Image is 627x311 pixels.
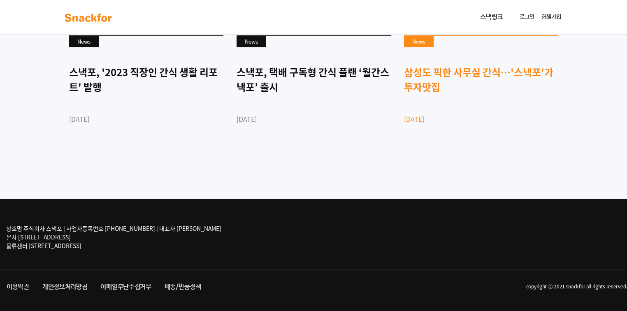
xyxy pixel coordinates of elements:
p: 상호명 주식회사 스낵포 | 사업자등록번호 [PHONE_NUMBER] | 대표자 [PERSON_NAME] 본사 [STREET_ADDRESS] 물류센터 [STREET_ADDRESS] [6,224,221,250]
div: News [69,36,99,47]
a: 이메일무단수집거부 [94,280,158,295]
div: [DATE] [69,114,223,124]
a: 로그인 [516,9,538,25]
li: copyright ⓒ 2021 snackfor all rights reserved. [208,280,627,295]
div: News [404,36,434,47]
div: 스낵포, '2023 직장인 간식 생활 리포트' 발행 [69,65,223,94]
div: [DATE] [404,114,558,124]
div: News [237,36,266,47]
a: 배송/반품정책 [158,280,208,295]
a: News 스낵포, '2023 직장인 간식 생활 리포트' 발행 [DATE] [69,35,223,153]
div: [DATE] [237,114,391,124]
img: background-main-color.svg [63,11,114,24]
a: 회원가입 [538,9,564,25]
div: 삼성도 픽한 사무실 간식…'스낵포'가 투자맛집 [404,65,558,94]
a: 개인정보처리방침 [36,280,94,295]
a: 스낵링크 [477,9,506,26]
div: 스낵포, 택배 구독형 간식 플랜 ‘월간스낵포’ 출시 [237,65,391,94]
a: News 삼성도 픽한 사무실 간식…'스낵포'가 투자맛집 [DATE] [404,35,558,153]
a: News 스낵포, 택배 구독형 간식 플랜 ‘월간스낵포’ 출시 [DATE] [237,35,391,153]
